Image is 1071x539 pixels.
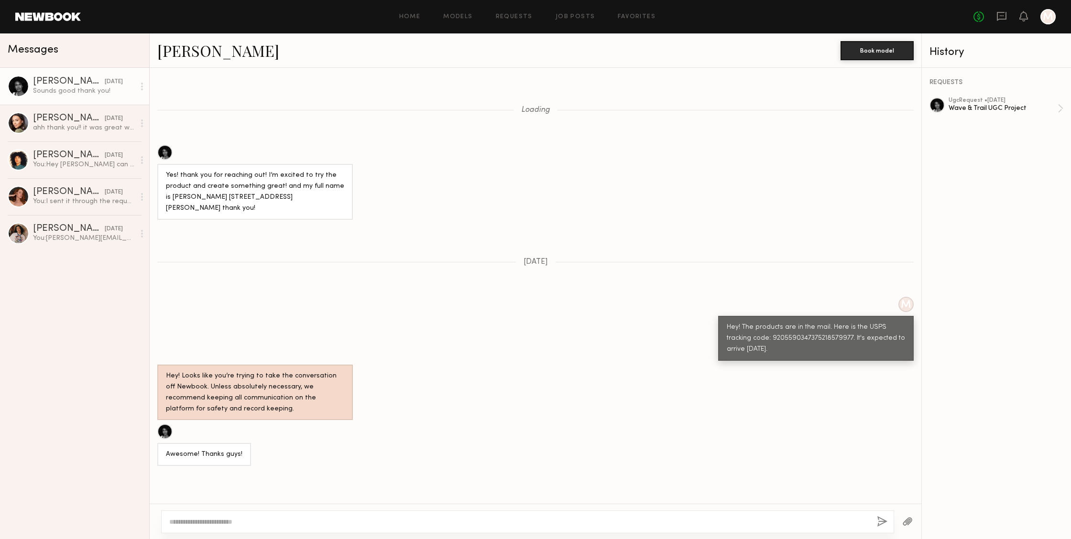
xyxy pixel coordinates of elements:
[105,225,123,234] div: [DATE]
[618,14,656,20] a: Favorites
[556,14,595,20] a: Job Posts
[105,114,123,123] div: [DATE]
[841,46,914,54] a: Book model
[33,224,105,234] div: [PERSON_NAME] S.
[33,187,105,197] div: [PERSON_NAME]
[166,170,344,214] div: Yes! thank you for reaching out! I’m excited to try the product and create something great! and m...
[33,123,135,132] div: ahh thank you!! it was great working with you :)
[524,258,548,266] span: [DATE]
[166,449,242,460] div: Awesome! Thanks guys!
[1040,9,1056,24] a: M
[727,322,905,355] div: Hey! The products are in the mail. Here is the USPS tracking code: 9205590347375218579977. It's e...
[949,104,1058,113] div: Wave & Trail UGC Project
[33,160,135,169] div: You: Hey [PERSON_NAME] can you please upload all of your edited and individual clips/photos to th...
[443,14,472,20] a: Models
[33,234,135,243] div: You: [PERSON_NAME][EMAIL_ADDRESS][PERSON_NAME][DOMAIN_NAME] works. Or, you can put the content in...
[105,151,123,160] div: [DATE]
[399,14,421,20] a: Home
[166,371,344,415] div: Hey! Looks like you’re trying to take the conversation off Newbook. Unless absolutely necessary, ...
[929,79,1063,86] div: REQUESTS
[521,106,550,114] span: Loading
[105,188,123,197] div: [DATE]
[33,114,105,123] div: [PERSON_NAME]
[33,151,105,160] div: [PERSON_NAME]
[949,97,1058,104] div: ugc Request • [DATE]
[33,77,105,86] div: [PERSON_NAME]
[949,97,1063,119] a: ugcRequest •[DATE]Wave & Trail UGC Project
[841,41,914,60] button: Book model
[105,77,123,86] div: [DATE]
[8,44,58,55] span: Messages
[157,40,279,61] a: [PERSON_NAME]
[929,47,1063,58] div: History
[496,14,533,20] a: Requests
[33,86,135,96] div: Sounds good thank you!
[33,197,135,206] div: You: I sent it through the request edits section on here.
